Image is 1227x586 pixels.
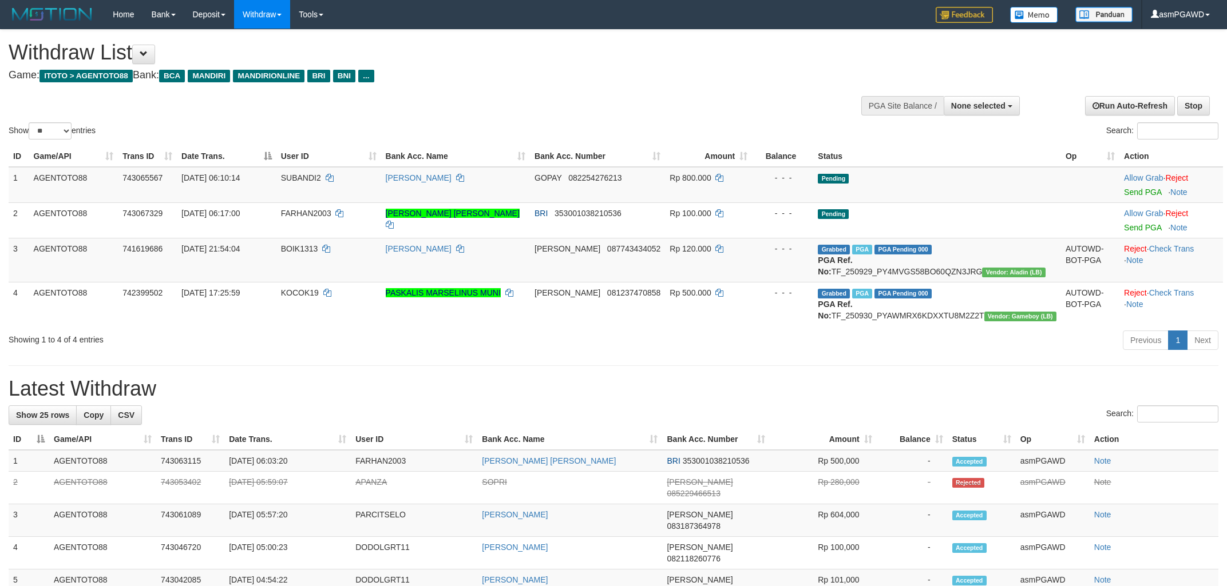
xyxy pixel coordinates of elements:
button: None selected [944,96,1020,115]
th: Status: activate to sort column ascending [948,429,1016,450]
td: 743061089 [156,504,224,537]
td: AGENTOTO88 [49,472,156,504]
td: 743063115 [156,450,224,472]
td: asmPGAWD [1016,472,1090,504]
a: [PERSON_NAME] [482,543,548,552]
span: Vendor URL: https://dashboard.q2checkout.com/secure [982,268,1045,277]
label: Search: [1106,122,1218,139]
b: PGA Ref. No: [818,300,852,320]
a: Run Auto-Refresh [1085,96,1175,115]
td: [DATE] 05:59:07 [224,472,351,504]
th: Date Trans.: activate to sort column descending [177,146,276,167]
select: Showentries [29,122,72,139]
span: Grabbed [818,245,850,254]
span: Accepted [952,576,987,585]
span: GOPAY [535,173,561,182]
span: Copy 353001038210536 to clipboard [683,456,750,465]
td: APANZA [351,472,477,504]
td: 743053402 [156,472,224,504]
th: Op: activate to sort column ascending [1061,146,1119,167]
th: ID: activate to sort column descending [9,429,49,450]
label: Search: [1106,405,1218,422]
a: Reject [1165,209,1188,218]
span: Grabbed [818,289,850,298]
td: TF_250929_PY4MVGS58BO60QZN3JRG [813,238,1061,282]
td: DODOLGRT11 [351,537,477,569]
span: 743067329 [122,209,163,218]
th: Trans ID: activate to sort column ascending [118,146,177,167]
td: - [877,504,948,537]
span: ... [358,70,374,82]
a: Note [1094,456,1111,465]
span: 742399502 [122,288,163,297]
span: FARHAN2003 [281,209,331,218]
span: BRI [535,209,548,218]
span: [DATE] 06:10:14 [181,173,240,182]
td: 1 [9,450,49,472]
span: Copy 081237470858 to clipboard [607,288,660,297]
span: ITOTO > AGENTOTO88 [39,70,133,82]
td: 3 [9,504,49,537]
span: PGA Pending [874,289,932,298]
td: [DATE] 06:03:20 [224,450,351,472]
a: Note [1170,188,1188,197]
a: Copy [76,405,111,425]
span: [PERSON_NAME] [667,543,733,552]
td: asmPGAWD [1016,504,1090,537]
span: [DATE] 17:25:59 [181,288,240,297]
span: Pending [818,209,849,219]
input: Search: [1137,405,1218,422]
th: Bank Acc. Name: activate to sort column ascending [477,429,662,450]
span: · [1124,209,1165,218]
th: Amount: activate to sort column ascending [665,146,752,167]
span: Copy [84,410,104,420]
span: Copy 087743434052 to clipboard [607,244,660,253]
span: SUBANDI2 [281,173,321,182]
a: Check Trans [1149,244,1194,253]
th: User ID: activate to sort column ascending [351,429,477,450]
td: FARHAN2003 [351,450,477,472]
a: [PERSON_NAME] [482,575,548,584]
span: 743065567 [122,173,163,182]
td: Rp 500,000 [770,450,877,472]
td: AGENTOTO88 [49,504,156,537]
a: Note [1094,543,1111,552]
img: Button%20Memo.svg [1010,7,1058,23]
td: 1 [9,167,29,203]
td: 4 [9,537,49,569]
a: Previous [1123,330,1169,350]
a: [PERSON_NAME] [386,244,452,253]
span: BRI [307,70,330,82]
th: Balance: activate to sort column ascending [877,429,948,450]
a: Reject [1124,288,1147,297]
th: Game/API: activate to sort column ascending [49,429,156,450]
td: 4 [9,282,29,326]
span: · [1124,173,1165,182]
td: - [877,472,948,504]
div: PGA Site Balance / [861,96,944,115]
th: Bank Acc. Number: activate to sort column ascending [662,429,769,450]
span: Accepted [952,457,987,467]
td: AGENTOTO88 [29,238,118,282]
a: [PERSON_NAME] [PERSON_NAME] [386,209,520,218]
span: CSV [118,410,134,420]
img: Feedback.jpg [936,7,993,23]
td: AGENTOTO88 [29,167,118,203]
a: PASKALIS MARSELINUS MUNI [386,288,501,297]
a: Note [1126,256,1143,265]
span: [PERSON_NAME] [535,288,600,297]
th: Op: activate to sort column ascending [1016,429,1090,450]
span: Marked by asmPGAWD [852,289,872,298]
td: - [877,537,948,569]
div: - - - [757,172,809,184]
th: Status [813,146,1061,167]
td: AGENTOTO88 [49,537,156,569]
span: Rp 120.000 [670,244,711,253]
h1: Latest Withdraw [9,377,1218,400]
a: Allow Grab [1124,209,1163,218]
span: Pending [818,174,849,184]
th: Game/API: activate to sort column ascending [29,146,118,167]
a: [PERSON_NAME] [386,173,452,182]
a: Check Trans [1149,288,1194,297]
b: PGA Ref. No: [818,256,852,276]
